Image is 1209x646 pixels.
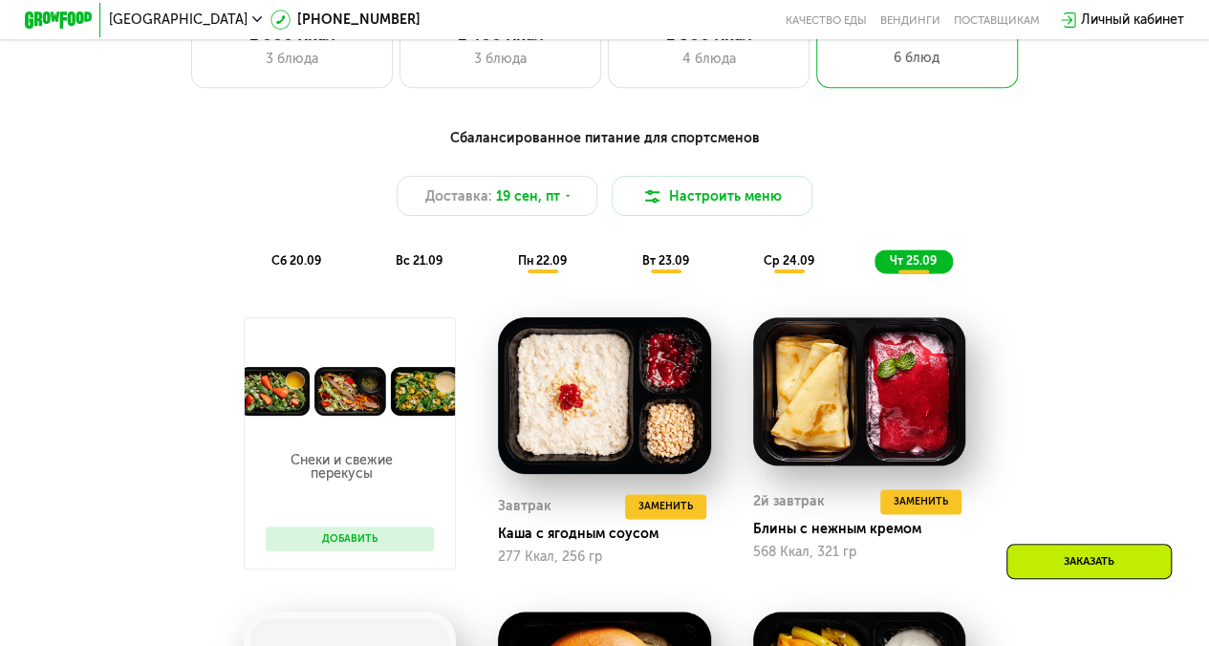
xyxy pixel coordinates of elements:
[396,253,443,268] span: вс 21.09
[626,49,792,69] div: 4 блюда
[496,186,560,206] span: 19 сен, пт
[266,527,434,551] button: Добавить
[889,253,936,268] span: чт 25.09
[1006,544,1172,579] div: Заказать
[625,494,706,519] button: Заменить
[638,498,693,515] span: Заменить
[880,13,940,27] a: Вендинги
[498,526,724,543] div: Каша с ягодным соусом
[753,545,966,560] div: 568 Ккал, 321 гр
[109,13,248,27] span: [GEOGRAPHIC_DATA]
[107,128,1101,149] div: Сбалансированное питание для спортсменов
[498,549,711,565] div: 277 Ккал, 256 гр
[753,489,825,514] div: 2й завтрак
[209,49,376,69] div: 3 блюда
[753,521,980,538] div: Блины с нежным кремом
[641,253,688,268] span: вт 23.09
[498,494,551,519] div: Завтрак
[518,253,567,268] span: пн 22.09
[786,13,867,27] a: Качество еды
[612,176,813,216] button: Настроить меню
[1081,10,1184,30] div: Личный кабинет
[894,493,948,510] span: Заменить
[954,13,1040,27] div: поставщикам
[418,49,584,69] div: 3 блюда
[270,10,421,30] a: [PHONE_NUMBER]
[833,48,1001,68] div: 6 блюд
[880,489,961,514] button: Заменить
[425,186,492,206] span: Доставка:
[764,253,814,268] span: ср 24.09
[271,253,321,268] span: сб 20.09
[266,454,417,481] p: Снеки и свежие перекусы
